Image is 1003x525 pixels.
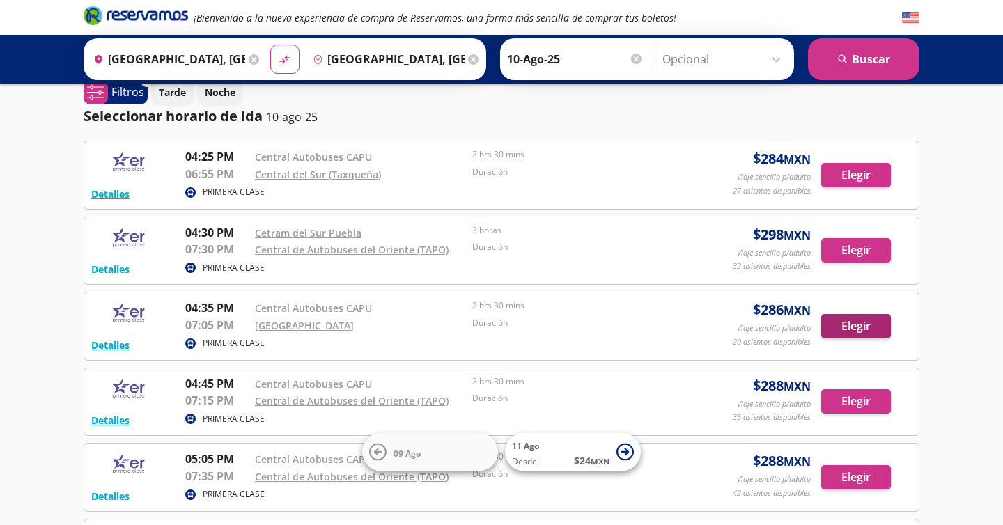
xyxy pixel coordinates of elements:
[753,450,811,471] span: $ 288
[737,322,811,334] p: Viaje sencillo p/adulto
[472,241,683,253] p: Duración
[185,468,248,485] p: 07:35 PM
[753,375,811,396] span: $ 288
[255,301,372,315] a: Central Autobuses CAPU
[737,473,811,485] p: Viaje sencillo p/adulto
[737,171,811,183] p: Viaje sencillo p/adulto
[255,394,449,407] a: Central de Autobuses del Oriente (TAPO)
[472,148,683,161] p: 2 hrs 30 mins
[505,433,641,471] button: 11 AgoDesde:$24MXN
[255,226,361,240] a: Cetram del Sur Puebla
[733,412,811,423] p: 35 asientos disponibles
[91,450,168,478] img: RESERVAMOS
[255,150,372,164] a: Central Autobuses CAPU
[91,489,130,503] button: Detalles
[205,85,235,100] p: Noche
[902,9,919,26] button: English
[733,487,811,499] p: 42 asientos disponibles
[203,186,265,198] p: PRIMERA CLASE
[733,336,811,348] p: 20 asientos disponibles
[472,317,683,329] p: Duración
[185,299,248,316] p: 04:35 PM
[362,433,498,471] button: 09 Ago
[784,379,811,394] small: MXN
[472,468,683,480] p: Duración
[266,109,318,125] p: 10-ago-25
[472,166,683,178] p: Duración
[255,453,372,466] a: Central Autobuses CAPU
[185,317,248,334] p: 07:05 PM
[88,42,245,77] input: Buscar Origen
[91,224,168,252] img: RESERVAMOS
[574,453,609,468] span: $ 24
[185,375,248,392] p: 04:45 PM
[472,375,683,388] p: 2 hrs 30 mins
[255,243,449,256] a: Central de Autobuses del Oriente (TAPO)
[784,228,811,243] small: MXN
[84,5,188,30] a: Brand Logo
[737,398,811,410] p: Viaje sencillo p/adulto
[111,84,144,100] p: Filtros
[203,337,265,350] p: PRIMERA CLASE
[821,314,891,338] button: Elegir
[84,106,263,127] p: Seleccionar horario de ida
[307,42,465,77] input: Buscar Destino
[472,299,683,312] p: 2 hrs 30 mins
[753,148,811,169] span: $ 284
[507,42,644,77] input: Elegir Fecha
[472,224,683,237] p: 3 horas
[821,238,891,262] button: Elegir
[84,5,188,26] i: Brand Logo
[753,299,811,320] span: $ 286
[91,338,130,352] button: Detalles
[91,375,168,403] img: RESERVAMOS
[733,185,811,197] p: 27 asientos disponibles
[255,377,372,391] a: Central Autobuses CAPU
[203,413,265,425] p: PRIMERA CLASE
[591,456,609,467] small: MXN
[203,262,265,274] p: PRIMERA CLASE
[185,450,248,467] p: 05:05 PM
[662,42,787,77] input: Opcional
[737,247,811,259] p: Viaje sencillo p/adulto
[784,152,811,167] small: MXN
[784,303,811,318] small: MXN
[255,319,354,332] a: [GEOGRAPHIC_DATA]
[91,299,168,327] img: RESERVAMOS
[151,79,194,106] button: Tarde
[255,168,381,181] a: Central del Sur (Taxqueña)
[784,454,811,469] small: MXN
[753,224,811,245] span: $ 298
[197,79,243,106] button: Noche
[194,11,676,24] em: ¡Bienvenido a la nueva experiencia de compra de Reservamos, una forma más sencilla de comprar tus...
[394,447,421,459] span: 09 Ago
[821,163,891,187] button: Elegir
[512,440,539,452] span: 11 Ago
[733,260,811,272] p: 32 asientos disponibles
[185,148,248,165] p: 04:25 PM
[472,392,683,405] p: Duración
[91,148,168,176] img: RESERVAMOS
[185,392,248,409] p: 07:15 PM
[808,38,919,80] button: Buscar
[159,85,186,100] p: Tarde
[84,80,148,104] button: 0Filtros
[185,241,248,258] p: 07:30 PM
[91,187,130,201] button: Detalles
[185,166,248,182] p: 06:55 PM
[91,262,130,276] button: Detalles
[821,389,891,414] button: Elegir
[203,488,265,501] p: PRIMERA CLASE
[821,465,891,489] button: Elegir
[255,470,449,483] a: Central de Autobuses del Oriente (TAPO)
[91,413,130,428] button: Detalles
[185,224,248,241] p: 04:30 PM
[512,455,539,468] span: Desde:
